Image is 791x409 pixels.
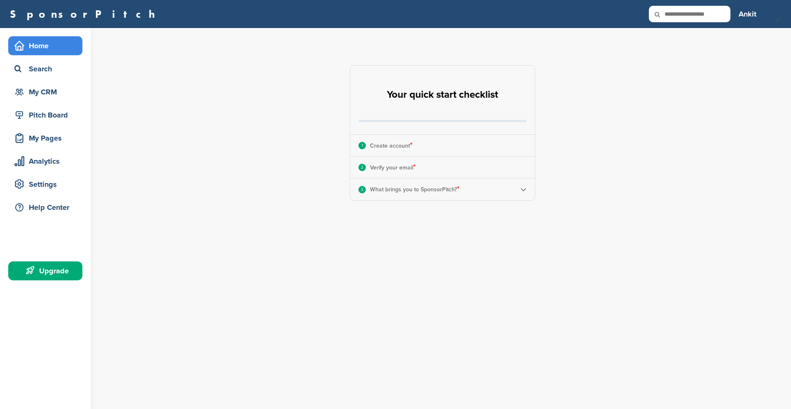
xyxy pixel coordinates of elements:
[12,154,82,169] div: Analytics
[8,152,82,171] a: Analytics
[10,9,160,19] a: SponsorPitch
[12,61,82,76] div: Search
[12,177,82,192] div: Settings
[8,82,82,101] a: My CRM
[387,86,498,104] h2: Your quick start checklist
[8,106,82,125] a: Pitch Board
[8,261,82,280] a: Upgrade
[12,263,82,278] div: Upgrade
[8,36,82,55] a: Home
[370,184,459,195] p: What brings you to SponsorPitch?
[8,175,82,194] a: Settings
[370,162,416,173] p: Verify your email
[739,5,756,23] a: Ankit
[12,38,82,53] div: Home
[739,8,756,20] h3: Ankit
[370,140,412,151] p: Create account
[8,129,82,148] a: My Pages
[8,59,82,78] a: Search
[358,142,366,149] div: 1
[8,198,82,217] a: Help Center
[12,200,82,215] div: Help Center
[12,85,82,99] div: My CRM
[520,186,527,193] img: Checklist arrow 2
[12,108,82,122] div: Pitch Board
[12,131,82,146] div: My Pages
[358,186,366,193] div: 3
[358,164,366,171] div: 2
